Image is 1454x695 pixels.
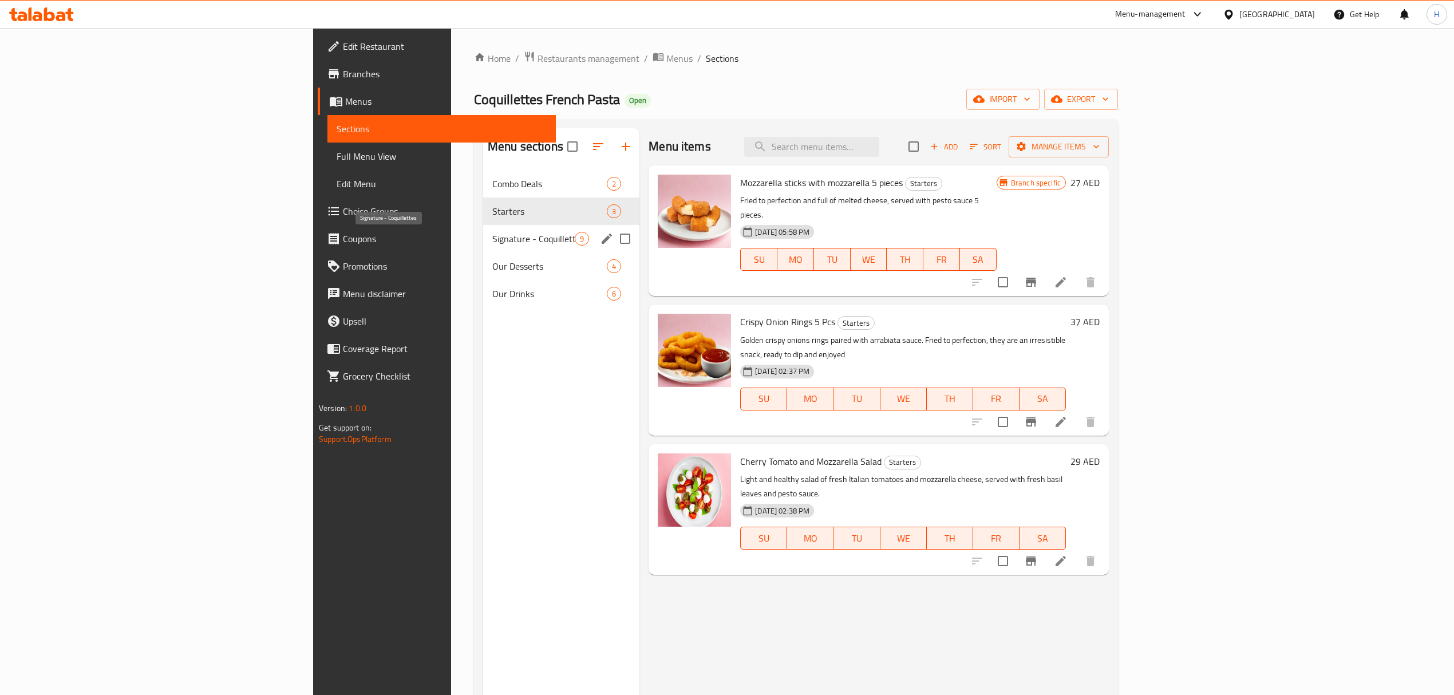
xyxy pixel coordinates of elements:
span: Menus [345,94,547,108]
span: WE [885,530,922,547]
span: SU [745,251,773,268]
a: Coverage Report [318,335,556,362]
span: Restaurants management [538,52,639,65]
a: Edit Restaurant [318,33,556,60]
p: Fried to perfection and full of melted cheese, served with pesto sauce 5 pieces. [740,194,997,222]
span: Sort sections [584,133,612,160]
span: Add [928,140,959,153]
button: SA [1020,388,1066,410]
span: WE [885,390,922,407]
button: Manage items [1009,136,1109,157]
span: Coquillettes French Pasta [474,86,620,112]
button: WE [880,388,927,410]
button: MO [777,248,814,271]
button: TU [814,248,851,271]
a: Full Menu View [327,143,556,170]
button: SA [960,248,997,271]
span: SA [1024,390,1061,407]
div: items [575,232,589,246]
div: Our Drinks [492,287,607,301]
a: Edit menu item [1054,554,1068,568]
div: Our Drinks6 [483,280,639,307]
button: delete [1077,408,1104,436]
a: Menus [653,51,693,66]
span: Add item [926,138,962,156]
span: Select to update [991,410,1015,434]
a: Menus [318,88,556,115]
button: SU [740,527,787,550]
button: export [1044,89,1118,110]
a: Upsell [318,307,556,335]
span: export [1053,92,1109,106]
span: 4 [607,261,621,272]
div: Our Desserts4 [483,252,639,280]
img: Mozzarella sticks with mozzarella 5 pieces [658,175,731,248]
span: Select to update [991,549,1015,573]
button: WE [851,248,887,271]
span: H [1434,8,1439,21]
span: 6 [607,289,621,299]
div: items [607,177,621,191]
span: Our Desserts [492,259,607,273]
span: TU [819,251,846,268]
button: Add section [612,133,639,160]
button: Branch-specific-item [1017,268,1045,296]
div: Starters [837,316,875,330]
span: Select to update [991,270,1015,294]
span: MO [792,530,829,547]
a: Coupons [318,225,556,252]
div: Starters3 [483,198,639,225]
span: Coverage Report [343,342,547,356]
div: Starters [492,204,607,218]
a: Menu disclaimer [318,280,556,307]
img: Cherry Tomato and Mozzarella Salad [658,453,731,527]
span: 1.0.0 [349,401,366,416]
span: Edit Restaurant [343,40,547,53]
button: Branch-specific-item [1017,408,1045,436]
span: 2 [607,179,621,189]
div: Starters [905,177,942,191]
span: Version: [319,401,347,416]
button: FR [923,248,960,271]
h2: Menu items [649,138,711,155]
span: WE [855,251,883,268]
span: Sections [706,52,738,65]
span: [DATE] 02:37 PM [750,366,814,377]
button: Add [926,138,962,156]
button: SU [740,248,777,271]
div: Open [625,94,651,108]
p: Light and healthy salad of fresh Italian tomatoes and mozzarella cheese, served with fresh basil ... [740,472,1066,501]
button: MO [787,388,833,410]
span: Select section [902,135,926,159]
span: Sort [970,140,1001,153]
button: edit [598,230,615,247]
span: Branches [343,67,547,81]
span: SU [745,390,783,407]
span: Crispy Onion Rings 5 Pcs [740,313,835,330]
button: FR [973,388,1020,410]
span: Menu disclaimer [343,287,547,301]
a: Edit menu item [1054,275,1068,289]
div: Combo Deals2 [483,170,639,198]
span: Manage items [1018,140,1100,154]
span: Sort items [962,138,1009,156]
span: TH [931,530,969,547]
a: Promotions [318,252,556,280]
a: Support.OpsPlatform [319,432,392,447]
span: Grocery Checklist [343,369,547,383]
nav: breadcrumb [474,51,1118,66]
h6: 27 AED [1070,175,1100,191]
span: Branch specific [1006,177,1065,188]
span: Mozzarella sticks with mozzarella 5 pieces [740,174,903,191]
li: / [697,52,701,65]
button: TH [927,388,973,410]
span: import [975,92,1030,106]
button: FR [973,527,1020,550]
button: TH [887,248,923,271]
span: Select all sections [560,135,584,159]
span: Coupons [343,232,547,246]
div: Signature - Coquillettes9edit [483,225,639,252]
div: items [607,287,621,301]
span: Edit Menu [337,177,547,191]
